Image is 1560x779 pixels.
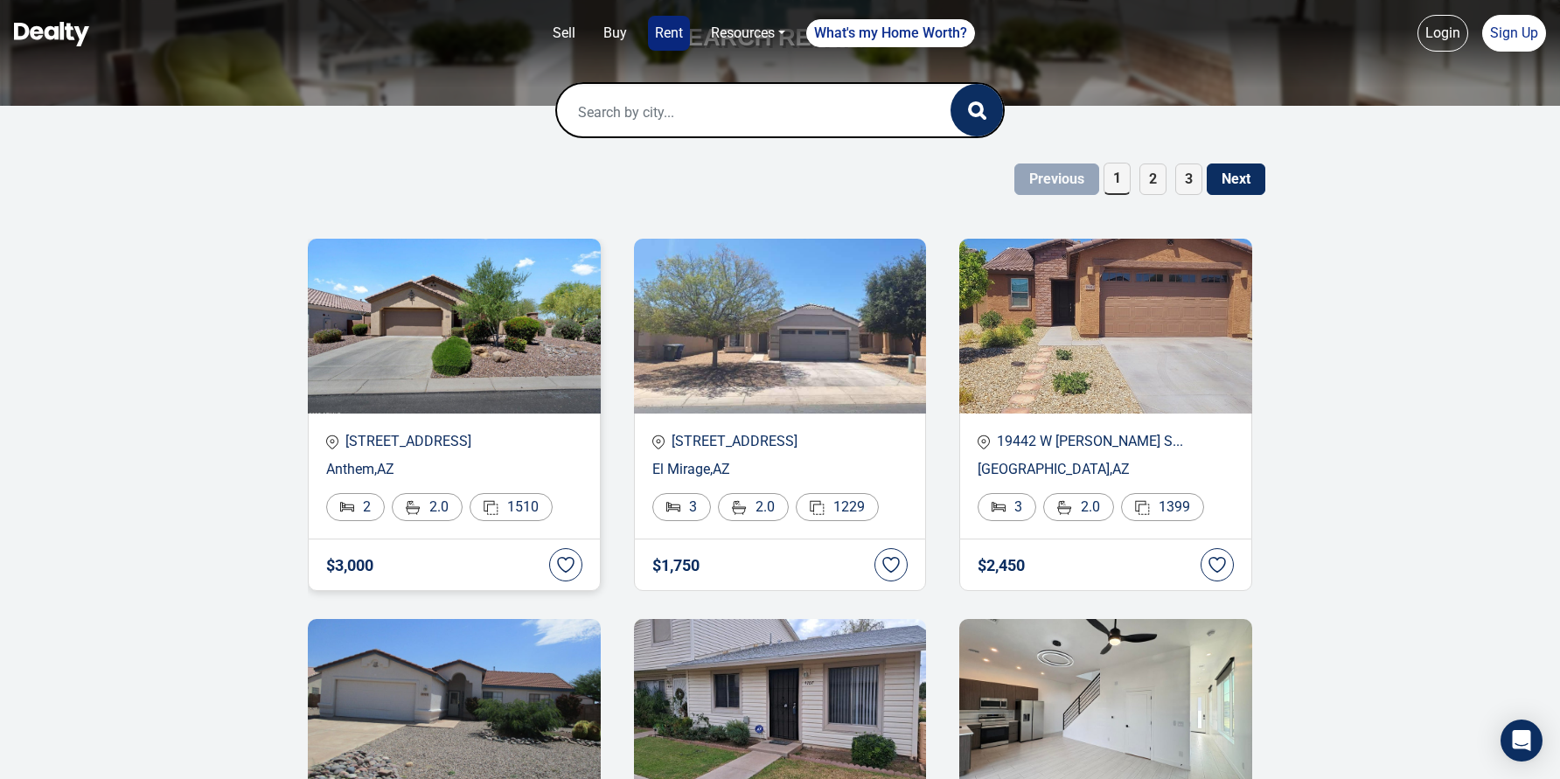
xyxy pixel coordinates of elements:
[326,431,582,452] p: [STREET_ADDRESS]
[806,19,975,47] a: What's my Home Worth?
[652,459,909,480] p: El Mirage , AZ
[1057,500,1072,515] img: Bathroom
[978,459,1234,480] p: [GEOGRAPHIC_DATA] , AZ
[978,493,1036,521] div: 3
[596,16,634,51] a: Buy
[392,493,463,521] div: 2.0
[308,239,601,414] img: Recent Properties
[326,435,338,449] img: location
[1139,163,1167,195] span: 2
[9,727,61,779] iframe: BigID CMP Widget
[326,557,373,574] h4: $ 3,000
[1104,163,1131,195] span: 1
[796,493,879,521] div: 1229
[648,16,690,51] a: Rent
[634,239,927,414] img: Recent Properties
[1014,163,1099,195] button: Previous
[406,500,421,515] img: Bathroom
[652,435,665,449] img: location
[652,493,711,521] div: 3
[959,239,1252,414] img: Recent Properties
[1121,493,1204,521] div: 1399
[340,502,354,512] img: Bed
[1175,163,1202,195] span: 3
[470,493,553,521] div: 1510
[704,16,792,51] a: Resources
[1501,720,1543,762] div: Open Intercom Messenger
[666,502,680,512] img: Bed
[978,435,990,449] img: location
[326,459,582,480] p: Anthem , AZ
[978,431,1234,452] p: 19442 W [PERSON_NAME] S...
[652,557,700,574] h4: $ 1,750
[484,500,498,515] img: Area
[1043,493,1114,521] div: 2.0
[326,493,385,521] div: 2
[732,500,747,515] img: Bathroom
[992,502,1006,512] img: Bed
[1482,15,1546,52] a: Sign Up
[546,16,582,51] a: Sell
[1207,163,1265,195] button: Next
[652,431,909,452] p: [STREET_ADDRESS]
[1417,15,1468,52] a: Login
[810,500,825,515] img: Area
[14,22,89,46] img: Dealty - Buy, Sell & Rent Homes
[1135,500,1150,515] img: Area
[557,84,915,140] input: Search by city...
[718,493,789,521] div: 2.0
[978,557,1025,574] h4: $ 2,450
